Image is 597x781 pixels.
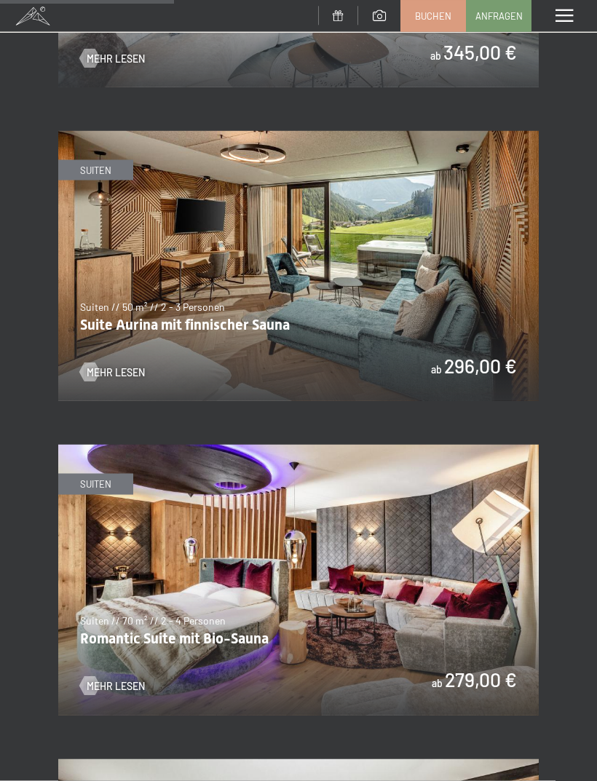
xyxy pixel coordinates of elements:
a: Anfragen [467,1,531,31]
span: Mehr Lesen [87,365,145,380]
a: Chaletsuite mit Bio-Sauna [58,760,539,769]
img: Suite Aurina mit finnischer Sauna [58,131,539,401]
a: Romantic Suite mit Bio-Sauna [58,445,539,454]
span: Anfragen [475,9,523,23]
span: Mehr Lesen [87,679,145,694]
a: Mehr Lesen [80,679,145,694]
img: Romantic Suite mit Bio-Sauna [58,445,539,715]
a: Suite Aurina mit finnischer Sauna [58,132,539,140]
a: Buchen [401,1,465,31]
a: Mehr Lesen [80,365,145,380]
a: Mehr Lesen [80,52,145,66]
span: Buchen [415,9,451,23]
span: Mehr Lesen [87,52,145,66]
